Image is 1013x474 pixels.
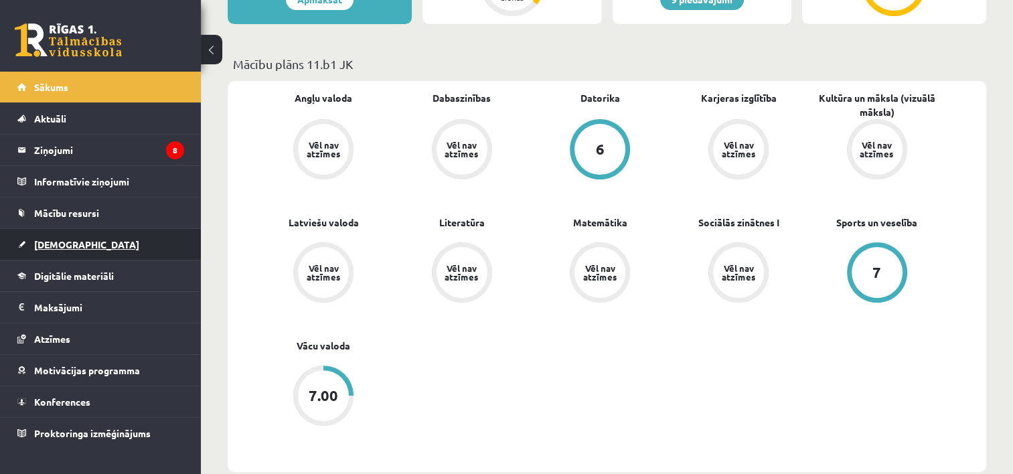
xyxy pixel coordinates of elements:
a: Sākums [17,72,184,102]
a: Latviešu valoda [289,216,359,230]
a: 7 [807,242,946,305]
a: Sociālās zinātnes I [698,216,779,230]
i: 8 [166,141,184,159]
a: Vācu valoda [297,339,350,353]
a: 6 [531,119,670,182]
div: Vēl nav atzīmes [720,141,757,158]
a: Atzīmes [17,323,184,354]
legend: Informatīvie ziņojumi [34,166,184,197]
a: Konferences [17,386,184,417]
div: Vēl nav atzīmes [305,141,342,158]
div: Vēl nav atzīmes [305,264,342,281]
a: Matemātika [573,216,627,230]
div: Vēl nav atzīmes [581,264,619,281]
div: Vēl nav atzīmes [443,141,481,158]
div: Vēl nav atzīmes [858,141,896,158]
a: [DEMOGRAPHIC_DATA] [17,229,184,260]
a: Proktoringa izmēģinājums [17,418,184,449]
a: Karjeras izglītība [701,91,777,105]
a: Sports un veselība [836,216,917,230]
a: Mācību resursi [17,197,184,228]
span: Aktuāli [34,112,66,125]
div: 7.00 [309,388,338,403]
p: Mācību plāns 11.b1 JK [233,55,981,73]
a: Aktuāli [17,103,184,134]
a: Datorika [580,91,620,105]
a: Digitālie materiāli [17,260,184,291]
span: Atzīmes [34,333,70,345]
a: Vēl nav atzīmes [254,242,393,305]
a: Vēl nav atzīmes [393,242,532,305]
span: Mācību resursi [34,207,99,219]
a: Rīgas 1. Tālmācības vidusskola [15,23,122,57]
span: Sākums [34,81,68,93]
a: Vēl nav atzīmes [393,119,532,182]
span: Proktoringa izmēģinājums [34,427,151,439]
div: 6 [596,142,605,157]
a: 7.00 [254,366,393,428]
div: Vēl nav atzīmes [720,264,757,281]
a: Vēl nav atzīmes [670,242,808,305]
a: Vēl nav atzīmes [531,242,670,305]
a: Angļu valoda [295,91,352,105]
span: Konferences [34,396,90,408]
a: Ziņojumi8 [17,135,184,165]
a: Vēl nav atzīmes [670,119,808,182]
a: Informatīvie ziņojumi [17,166,184,197]
a: Vēl nav atzīmes [807,119,946,182]
div: Vēl nav atzīmes [443,264,481,281]
legend: Maksājumi [34,292,184,323]
a: Motivācijas programma [17,355,184,386]
legend: Ziņojumi [34,135,184,165]
a: Kultūra un māksla (vizuālā māksla) [807,91,946,119]
a: Literatūra [439,216,485,230]
a: Maksājumi [17,292,184,323]
span: [DEMOGRAPHIC_DATA] [34,238,139,250]
span: Motivācijas programma [34,364,140,376]
span: Digitālie materiāli [34,270,114,282]
div: 7 [872,265,881,280]
a: Vēl nav atzīmes [254,119,393,182]
a: Dabaszinības [433,91,491,105]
